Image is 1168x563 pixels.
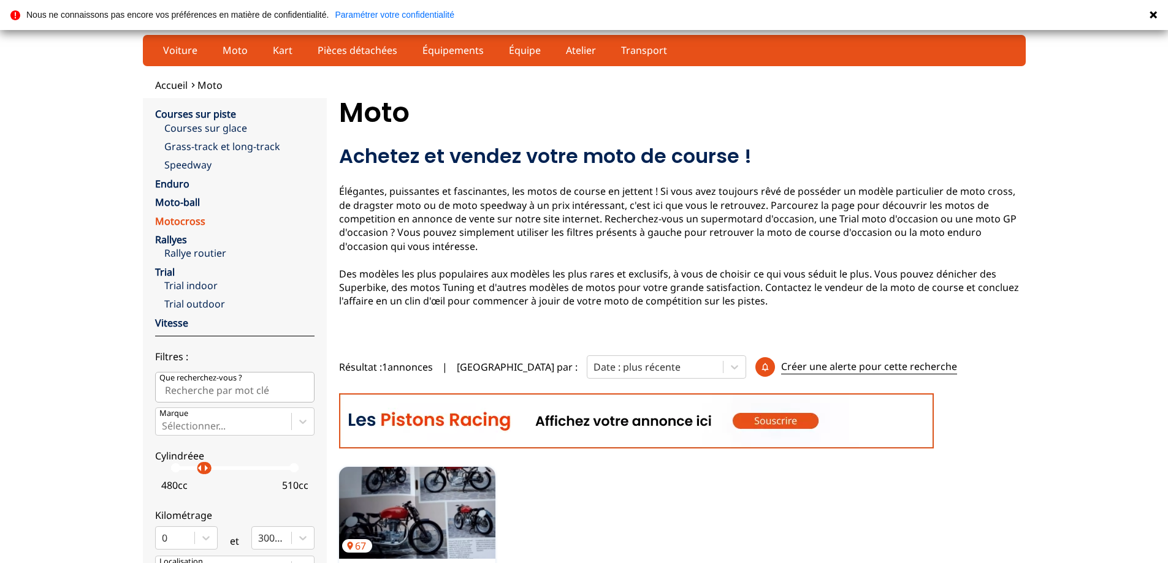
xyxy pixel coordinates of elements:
a: Motocross [155,214,205,228]
a: Moto [215,40,256,61]
a: Équipe [501,40,549,61]
p: Filtres : [155,350,315,363]
input: Que recherchez-vous ? [155,372,315,402]
p: arrow_right [200,461,215,475]
a: Paramétrer votre confidentialité [335,10,454,19]
a: Enduro [155,177,189,191]
p: et [230,534,239,548]
a: Trial [155,265,175,279]
p: 510 cc [282,478,308,492]
p: Nous ne connaissons pas encore vos préférences en matière de confidentialité. [26,10,329,19]
p: 67 [342,539,372,553]
a: Atelier [558,40,604,61]
a: Moto [197,78,223,92]
a: Trial indoor [164,279,315,292]
a: Accueil [155,78,188,92]
input: MarqueSélectionner... [162,420,164,431]
p: Que recherchez-vous ? [159,372,242,384]
input: 300000 [258,532,261,543]
input: 0 [162,532,164,543]
p: Marque [159,408,188,419]
a: Rallye routier [164,246,315,260]
p: Créer une alerte pour cette recherche [781,360,957,374]
p: arrow_right [199,461,213,475]
p: Élégantes, puissantes et fascinantes, les motos de course en jettent ! Si vous avez toujours rêvé... [339,184,1026,308]
a: Kart [265,40,300,61]
h2: Achetez et vendez votre moto de course ! [339,144,1026,168]
a: Trial outdoor [164,297,315,311]
a: Speedway [164,158,315,172]
a: Moto-ball [155,195,200,209]
a: Transport [613,40,675,61]
a: Voiture [155,40,205,61]
a: Courses sur glace [164,121,315,135]
p: Kilométrage [155,508,315,522]
p: arrow_left [193,461,207,475]
img: Gilera Saturno [339,467,495,559]
a: Courses sur piste [155,107,236,121]
p: Cylindréee [155,449,315,463]
h1: Moto [339,98,1026,127]
a: Vitesse [155,316,188,330]
a: Grass-track et long-track [164,140,315,153]
p: [GEOGRAPHIC_DATA] par : [457,360,578,374]
span: Résultat : 1 annonces [339,360,433,374]
p: 480 cc [161,478,188,492]
span: | [442,360,448,374]
a: Gilera Saturno67 [339,467,495,559]
a: Équipements [414,40,492,61]
a: Pièces détachées [310,40,405,61]
a: Rallyes [155,233,187,246]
